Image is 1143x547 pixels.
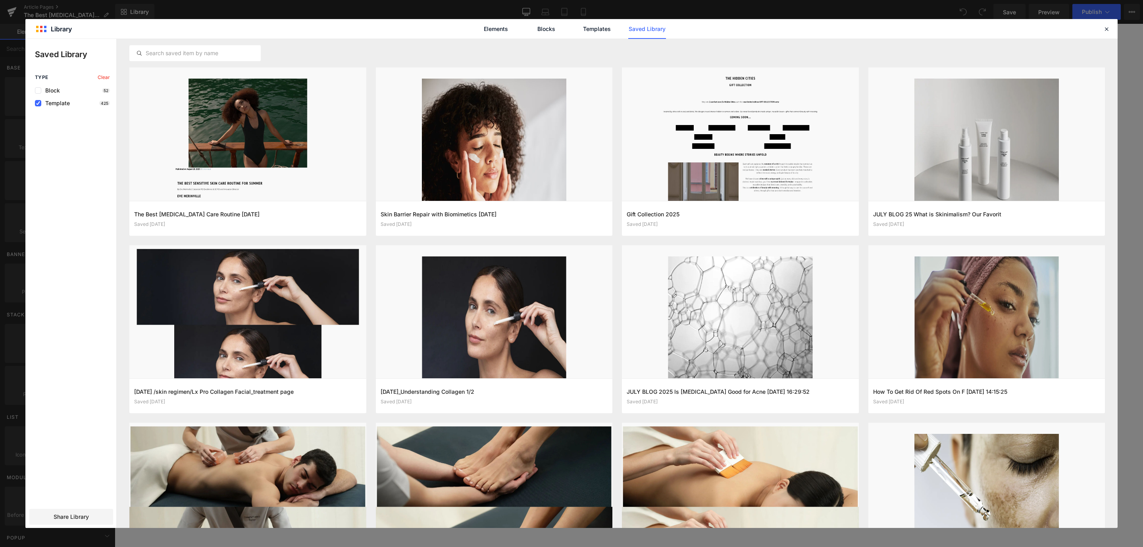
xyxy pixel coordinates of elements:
h3: Gift Collection 2025 [627,210,854,218]
a: Templates [578,19,616,39]
span: Block [41,87,60,94]
span: Share Library [54,513,89,521]
h3: How To Get Rid Of Red Spots On F [DATE] 14:15:25 [873,387,1101,396]
p: 52 [102,88,110,93]
p: Saved Library [35,48,116,60]
div: Saved [DATE] [627,221,854,227]
h3: Skin Barrier Repair with Biomimetics [DATE] [381,210,608,218]
a: Saved Library [628,19,666,39]
div: Saved [DATE] [381,221,608,227]
div: Saved [DATE] [134,221,362,227]
h3: [DATE] /skin regimen/Lx Pro Collagen Facial_treatment page [134,387,362,396]
h3: The Best [MEDICAL_DATA] Care Routine [DATE] [134,210,362,218]
h3: [DATE]_Understanding Collagen 1/2 [381,387,608,396]
div: Saved [DATE] [627,399,854,404]
div: Saved [DATE] [873,399,1101,404]
div: Saved [DATE] [381,399,608,404]
span: Clear [98,75,110,80]
h3: JULY BLOG 2025 Is [MEDICAL_DATA] Good for Acne [DATE] 16:29:52 [627,387,854,396]
p: 425 [99,101,110,106]
input: Search saved item by name [130,48,260,58]
h3: JULY BLOG 25 What is Skinimalism? Our Favorit [873,210,1101,218]
span: Type [35,75,48,80]
div: Saved [DATE] [873,221,1101,227]
a: Elements [477,19,515,39]
div: Saved [DATE] [134,399,362,404]
a: Blocks [527,19,565,39]
span: Template [41,100,70,106]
